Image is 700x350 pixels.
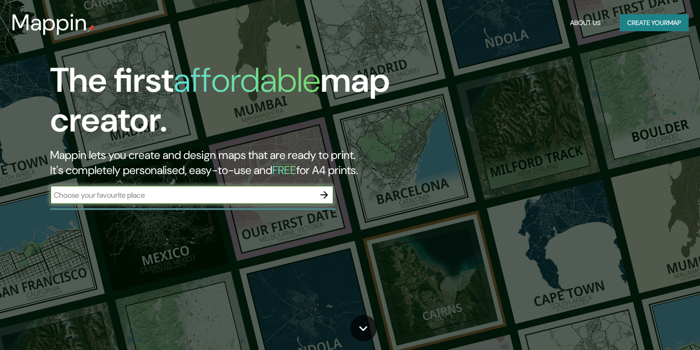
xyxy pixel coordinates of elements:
button: About Us [566,14,605,32]
h1: affordable [173,58,320,102]
img: mappin-pin [87,25,95,32]
h1: The first map creator. [50,61,400,148]
h3: Mappin [11,9,87,36]
h2: Mappin lets you create and design maps that are ready to print. It's completely personalised, eas... [50,148,400,178]
button: Create yourmap [620,14,689,32]
input: Choose your favourite place [50,190,315,201]
h5: FREE [272,163,296,177]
